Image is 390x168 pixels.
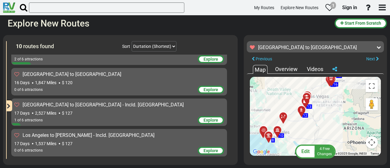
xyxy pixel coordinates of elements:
[25,57,43,61] span: attractions
[198,55,224,63] div: Explore
[204,148,218,153] span: Explore
[317,147,332,156] span: Free Changes
[11,129,227,156] div: Los Angeles to [PERSON_NAME] - Incld. [GEOGRAPHIC_DATA] 17 Days 1,537 Miles $ 127 0 of 6 attracti...
[303,113,307,118] span: 12
[204,87,218,92] span: Explore
[370,152,379,155] a: Terms (opens in new tab)
[254,5,274,10] span: My Routes
[14,141,30,146] span: 17 Days
[335,18,387,28] button: Start From Scratch
[307,105,311,109] span: 13
[16,43,22,49] span: 10
[62,111,73,116] span: $ 127
[330,2,336,9] div: 1
[253,65,268,74] div: Map
[122,43,130,49] div: Sort
[62,80,73,85] span: $ 120
[256,56,272,61] span: Previous
[198,116,224,124] div: Explore
[35,50,56,55] span: 1,460 Miles
[198,86,224,94] div: Explore
[14,57,24,61] span: 2 of 6
[305,65,325,73] div: Videos
[272,138,274,142] span: 8
[274,65,299,73] div: Overview
[23,71,121,77] span: [GEOGRAPHIC_DATA] to [GEOGRAPHIC_DATA]
[342,5,357,10] span: Sign in
[366,136,378,148] button: Map camera controls
[3,2,15,13] img: RvPlanetLogo.png
[14,80,30,85] span: 16 Days
[11,68,227,95] div: [GEOGRAPHIC_DATA] to [GEOGRAPHIC_DATA] 16 Days 1,847 Miles $ 120 0 of 6 attractions Explore
[339,1,360,14] a: Sign in
[23,102,184,108] span: [GEOGRAPHIC_DATA] to [GEOGRAPHIC_DATA] - Incld. [GEOGRAPHIC_DATA]
[62,141,73,146] span: $ 127
[14,88,24,92] span: 0 of 6
[293,144,338,159] button: Edit 4 FreeChanges
[204,57,218,62] span: Explore
[281,5,318,10] span: Explore New Routes
[25,118,43,122] span: attractions
[14,50,30,55] span: 15 Days
[8,18,330,28] h2: Explore New Routes
[366,56,375,61] span: Next
[35,141,56,146] span: 1,537 Miles
[204,118,218,123] span: Explore
[320,147,322,151] span: 4
[11,98,227,126] div: [GEOGRAPHIC_DATA] to [GEOGRAPHIC_DATA] - Incld. [GEOGRAPHIC_DATA] 17 Days 2,527 Miles $ 127 1 of ...
[366,80,378,92] button: Toggle fullscreen view
[324,152,367,155] span: Map data ©2025 Google, INEGI
[251,148,271,156] img: Google
[35,111,56,116] span: 2,527 Miles
[198,147,224,155] div: Explore
[25,88,43,92] span: attractions
[62,50,73,55] span: $ 112
[14,148,24,152] span: 0 of 6
[247,55,277,63] button: Previous
[251,2,277,14] a: My Routes
[14,118,24,122] span: 1 of 6
[35,80,56,85] span: 1,847 Miles
[279,134,283,138] span: 10
[361,55,384,63] button: Next
[366,98,378,110] button: Drag Pegman onto the map to open Street View
[333,82,338,87] span: 16
[258,45,357,50] sapn: [GEOGRAPHIC_DATA] to [GEOGRAPHIC_DATA]
[25,148,43,152] span: attractions
[301,148,310,154] span: Edit
[251,148,271,156] a: Open this area in Google Maps (opens a new window)
[14,111,30,116] span: 17 Days
[23,43,54,49] span: routes found
[23,132,154,138] span: Los Angeles to [PERSON_NAME] - Incld. [GEOGRAPHIC_DATA]
[323,1,336,15] a: 1
[345,21,381,26] span: Start From Scratch
[278,2,321,14] a: Explore New Routes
